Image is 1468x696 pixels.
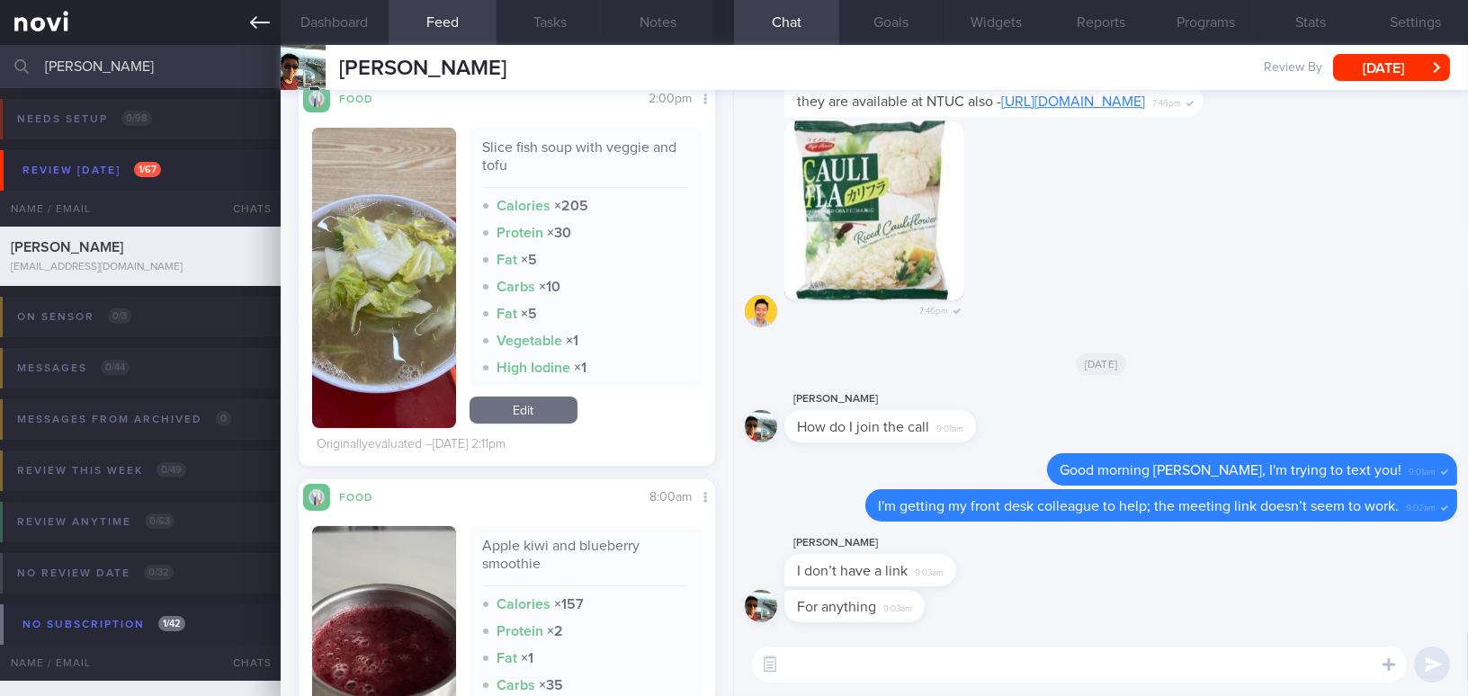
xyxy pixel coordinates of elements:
[567,334,579,348] strong: × 1
[555,199,589,213] strong: × 205
[649,93,692,105] span: 2:00pm
[157,462,186,477] span: 0 / 49
[483,138,689,188] div: Slice fish soup with veggie and tofu
[470,397,577,424] a: Edit
[915,562,944,579] span: 9:03am
[497,280,536,294] strong: Carbs
[1264,60,1322,76] span: Review By
[497,361,571,375] strong: High Iodine
[339,58,506,79] span: [PERSON_NAME]
[522,651,534,665] strong: × 1
[330,90,402,105] div: Food
[497,678,536,692] strong: Carbs
[497,651,518,665] strong: Fat
[101,360,130,375] span: 0 / 44
[144,565,174,580] span: 0 / 32
[1152,93,1181,110] span: 7:46pm
[784,532,1010,554] div: [PERSON_NAME]
[134,162,161,177] span: 1 / 67
[216,411,231,426] span: 0
[13,356,134,380] div: Messages
[13,561,178,585] div: No review date
[145,513,175,529] span: 0 / 63
[797,600,876,614] span: For anything
[497,334,563,348] strong: Vegetable
[878,499,1399,513] span: I'm getting my front desk colleague to help; the meeting link doesn’t seem to work.
[330,488,402,504] div: Food
[1060,463,1401,477] span: Good morning [PERSON_NAME], I'm trying to text you!
[209,645,281,681] div: Chats
[919,300,948,317] span: 7:46pm
[312,128,456,428] img: Slice fish soup with veggie and tofu
[1333,54,1450,81] button: [DATE]
[11,240,123,254] span: [PERSON_NAME]
[522,307,538,321] strong: × 5
[497,597,551,611] strong: Calories
[18,158,166,183] div: Review [DATE]
[1001,94,1145,109] a: [URL][DOMAIN_NAME]
[497,307,518,321] strong: Fat
[108,308,131,324] span: 0 / 3
[13,459,191,483] div: Review this week
[13,107,157,131] div: Needs setup
[797,420,929,434] span: How do I join the call
[784,120,964,300] img: Photo by Chad
[121,111,152,126] span: 0 / 98
[936,418,963,435] span: 9:01am
[1409,461,1436,478] span: 9:01am
[483,537,689,586] div: Apple kiwi and blueberry smoothie
[158,616,185,631] span: 1 / 42
[540,678,564,692] strong: × 35
[548,226,572,240] strong: × 30
[13,305,136,329] div: On sensor
[555,597,585,611] strong: × 157
[497,624,544,638] strong: Protein
[13,407,236,432] div: Messages from Archived
[497,253,518,267] strong: Fat
[522,253,538,267] strong: × 5
[18,612,190,637] div: No subscription
[1076,353,1127,375] span: [DATE]
[13,510,179,534] div: Review anytime
[540,280,561,294] strong: × 10
[209,191,281,227] div: Chats
[797,94,1145,109] span: they are available at NTUC also -
[575,361,587,375] strong: × 1
[797,564,908,578] span: I don’t have a link
[317,437,506,453] div: Originally evaluated – [DATE] 2:11pm
[1406,497,1436,514] span: 9:02am
[11,261,270,274] div: [EMAIL_ADDRESS][DOMAIN_NAME]
[784,388,1030,410] div: [PERSON_NAME]
[548,624,564,638] strong: × 2
[497,199,551,213] strong: Calories
[883,598,912,615] span: 9:03am
[649,491,692,504] span: 8:00am
[497,226,544,240] strong: Protein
